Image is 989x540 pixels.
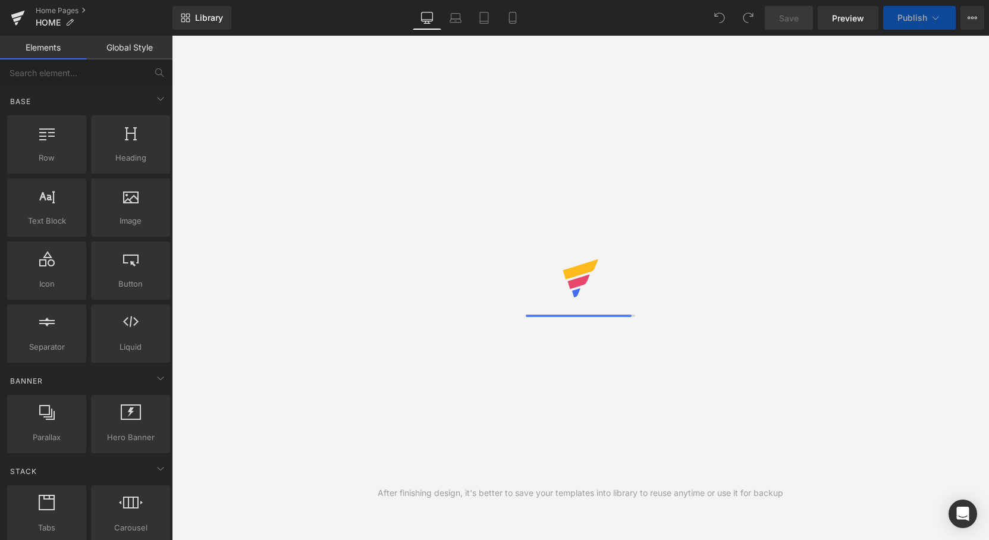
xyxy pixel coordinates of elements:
a: Global Style [86,36,172,59]
button: Publish [883,6,956,30]
a: New Library [172,6,231,30]
a: Tablet [470,6,498,30]
span: Row [11,152,83,164]
a: Desktop [413,6,441,30]
a: Mobile [498,6,527,30]
div: Open Intercom Messenger [949,500,977,528]
a: Home Pages [36,6,172,15]
span: Tabs [11,522,83,534]
span: Text Block [11,215,83,227]
span: Preview [832,12,864,24]
span: Publish [897,13,927,23]
span: Carousel [95,522,167,534]
button: Undo [708,6,731,30]
span: Hero Banner [95,431,167,444]
div: After finishing design, it's better to save your templates into library to reuse anytime or use i... [378,486,783,500]
span: Icon [11,278,83,290]
span: Stack [9,466,38,477]
span: Button [95,278,167,290]
a: Preview [818,6,878,30]
span: Save [779,12,799,24]
span: Base [9,96,32,107]
a: Laptop [441,6,470,30]
span: Banner [9,375,44,387]
button: More [960,6,984,30]
span: Liquid [95,341,167,353]
span: Image [95,215,167,227]
span: Separator [11,341,83,353]
span: Library [195,12,223,23]
span: Parallax [11,431,83,444]
button: Redo [736,6,760,30]
span: Heading [95,152,167,164]
span: HOME [36,18,61,27]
